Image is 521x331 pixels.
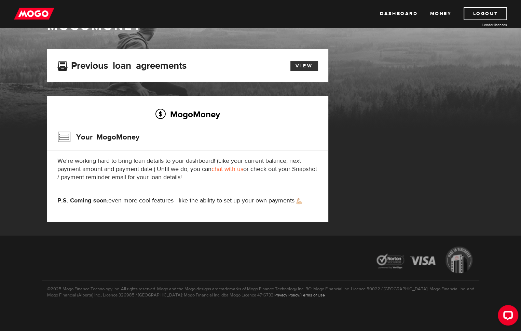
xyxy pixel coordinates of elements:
[57,197,108,204] strong: P.S. Coming soon:
[380,7,417,20] a: Dashboard
[301,292,325,298] a: Terms of Use
[57,157,318,182] p: We're working hard to bring loan details to your dashboard! (Like your current balance, next paym...
[274,292,299,298] a: Privacy Policy
[57,128,139,146] h3: Your MogoMoney
[464,7,507,20] a: Logout
[290,61,318,71] a: View
[297,198,302,204] img: strong arm emoji
[47,19,474,34] h1: MogoMoney
[42,280,479,298] p: ©2025 Mogo Finance Technology Inc. All rights reserved. Mogo and the Mogo designs are trademarks ...
[57,107,318,121] h2: MogoMoney
[211,165,243,173] a: chat with us
[456,22,507,27] a: Lender licences
[57,197,318,205] p: even more cool features—like the ability to set up your own payments
[57,60,187,69] h3: Previous loan agreements
[430,7,451,20] a: Money
[370,241,479,280] img: legal-icons-92a2ffecb4d32d839781d1b4e4802d7b.png
[492,302,521,331] iframe: LiveChat chat widget
[14,7,54,20] img: mogo_logo-11ee424be714fa7cbb0f0f49df9e16ec.png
